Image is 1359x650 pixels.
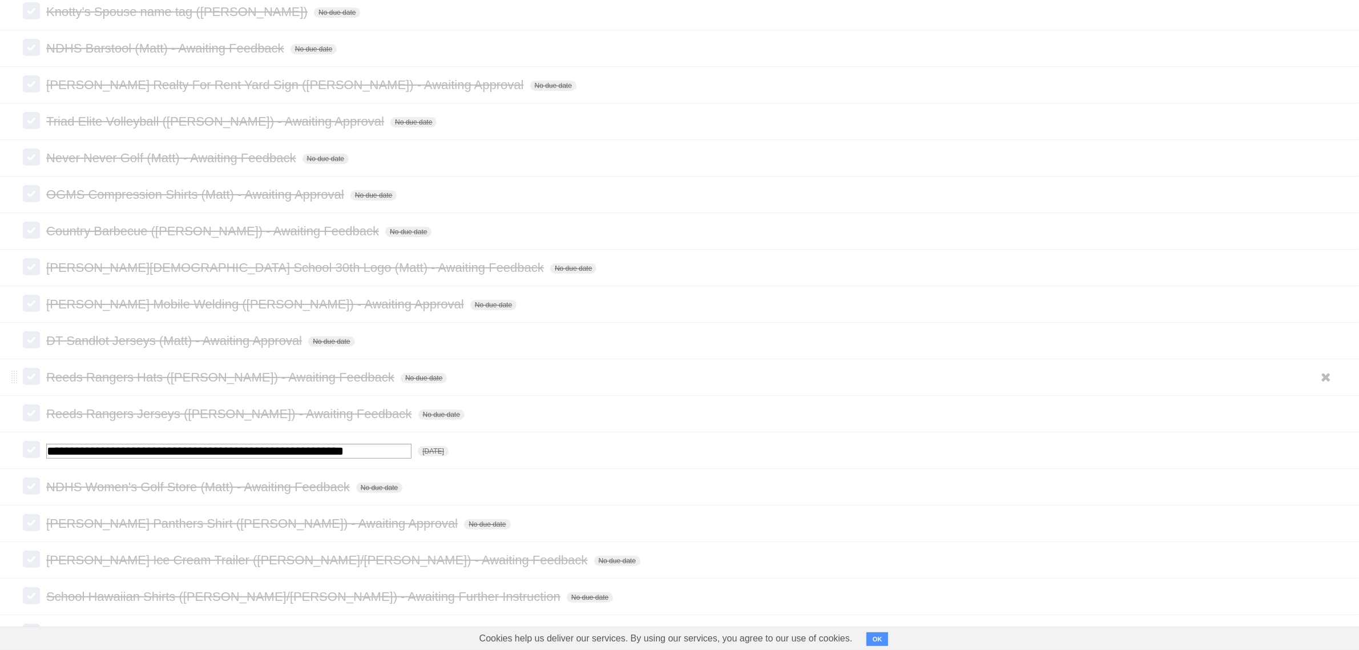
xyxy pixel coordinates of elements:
[23,514,40,531] label: Done
[308,336,354,347] span: No due date
[23,2,40,19] label: Done
[418,446,449,456] span: [DATE]
[530,81,576,91] span: No due date
[314,7,360,18] span: No due date
[468,627,864,650] span: Cookies help us deliver our services. By using our services, you agree to our use of cookies.
[23,75,40,93] label: Done
[46,370,397,384] span: Reeds Rangers Hats ([PERSON_NAME]) - Awaiting Feedback
[46,224,382,238] span: Country Barbecue ([PERSON_NAME]) - Awaiting Feedback
[46,516,461,531] span: [PERSON_NAME] Panthers Shirt ([PERSON_NAME]) - Awaiting Approval
[291,44,337,54] span: No due date
[567,592,613,603] span: No due date
[23,295,40,312] label: Done
[23,404,40,422] label: Done
[23,624,40,641] label: Done
[23,331,40,348] label: Done
[46,187,347,202] span: OGMS Compression Shirts (Matt) - Awaiting Approval
[23,185,40,202] label: Done
[464,519,510,529] span: No due date
[46,78,526,92] span: [PERSON_NAME] Realty For Rent Yard Sign ([PERSON_NAME]) - Awaiting Approval
[23,112,40,129] label: Done
[550,263,596,274] span: No due date
[46,334,305,348] span: DT Sandlot Jerseys (Matt) - Awaiting Approval
[46,480,353,494] span: NDHS Women's Golf Store (Matt) - Awaiting Feedback
[594,556,640,566] span: No due date
[46,114,387,129] span: Triad Elite Volleyball ([PERSON_NAME]) - Awaiting Approval
[46,297,467,311] span: [PERSON_NAME] Mobile Welding ([PERSON_NAME]) - Awaiting Approval
[23,39,40,56] label: Done
[303,154,349,164] span: No due date
[46,553,590,567] span: [PERSON_NAME] Ice Cream Trailer ([PERSON_NAME]/[PERSON_NAME]) - Awaiting Feedback
[470,300,517,310] span: No due date
[23,222,40,239] label: Done
[23,368,40,385] label: Done
[390,117,437,127] span: No due date
[385,227,432,237] span: No due date
[23,258,40,275] label: Done
[46,260,547,275] span: [PERSON_NAME][DEMOGRAPHIC_DATA] School 30th Logo (Matt) - Awaiting Feedback
[23,587,40,604] label: Done
[866,632,889,646] button: OK
[46,5,310,19] span: Knotty's Spouse name tag ([PERSON_NAME])
[23,149,40,166] label: Done
[46,589,563,604] span: School Hawaiian Shirts ([PERSON_NAME]/[PERSON_NAME]) - Awaiting Further Instruction
[356,483,402,493] span: No due date
[418,410,465,420] span: No due date
[46,407,414,421] span: Reeds Rangers Jerseys ([PERSON_NAME]) - Awaiting Feedback
[46,41,287,55] span: NDHS Barstool (Matt) - Awaiting Feedback
[46,151,299,165] span: Never Never Golf (Matt) - Awaiting Feedback
[350,190,397,200] span: No due date
[23,551,40,568] label: Done
[23,441,40,458] label: Done
[401,373,447,383] span: No due date
[23,478,40,495] label: Done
